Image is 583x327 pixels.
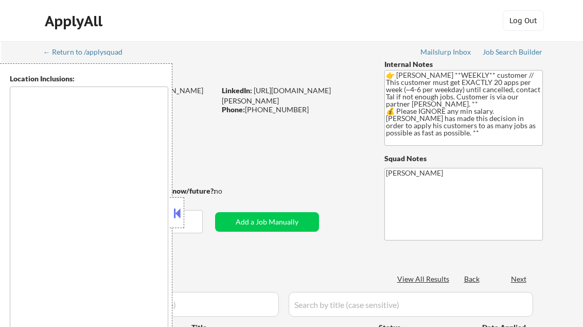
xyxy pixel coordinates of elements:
[483,48,543,56] div: Job Search Builder
[222,105,367,115] div: [PHONE_NUMBER]
[289,292,533,317] input: Search by title (case sensitive)
[384,153,543,164] div: Squad Notes
[464,274,481,284] div: Back
[43,48,132,58] a: ← Return to /applysquad
[397,274,452,284] div: View All Results
[222,105,245,114] strong: Phone:
[222,86,331,105] a: [URL][DOMAIN_NAME][PERSON_NAME]
[10,74,168,84] div: Location Inclusions:
[214,186,243,196] div: no
[420,48,472,56] div: Mailslurp Inbox
[45,12,105,30] div: ApplyAll
[384,59,543,70] div: Internal Notes
[222,86,252,95] strong: LinkedIn:
[420,48,472,58] a: Mailslurp Inbox
[503,10,544,31] button: Log Out
[511,274,527,284] div: Next
[215,212,319,232] button: Add a Job Manually
[43,48,132,56] div: ← Return to /applysquad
